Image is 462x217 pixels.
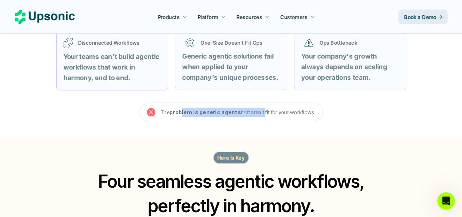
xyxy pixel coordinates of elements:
[237,13,262,21] p: Resources
[217,154,245,161] p: Here is Key
[78,39,161,46] p: Disconnected Workflows
[182,52,278,81] strong: Generic agentic solutions fail when applied to your company’s unique processes.
[280,13,308,21] p: Customers
[398,10,447,24] a: Book a Demo
[161,108,316,117] p: The that aren’t fit for your workflows.
[437,192,455,210] iframe: Intercom live chat
[404,13,436,21] p: Book a Demo
[169,109,241,115] strong: problem is generic agents
[158,13,179,21] p: Products
[320,39,396,46] p: Ops Bottleneck
[198,13,218,21] p: Platform
[153,10,191,23] a: Products
[301,52,389,81] strong: Your company's growth always depends on scaling your operations team.
[201,39,276,46] p: One-Size Doesn’t Fit Ops
[64,53,161,82] strong: Your teams can’t build agentic workflows that work in harmony, end to end.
